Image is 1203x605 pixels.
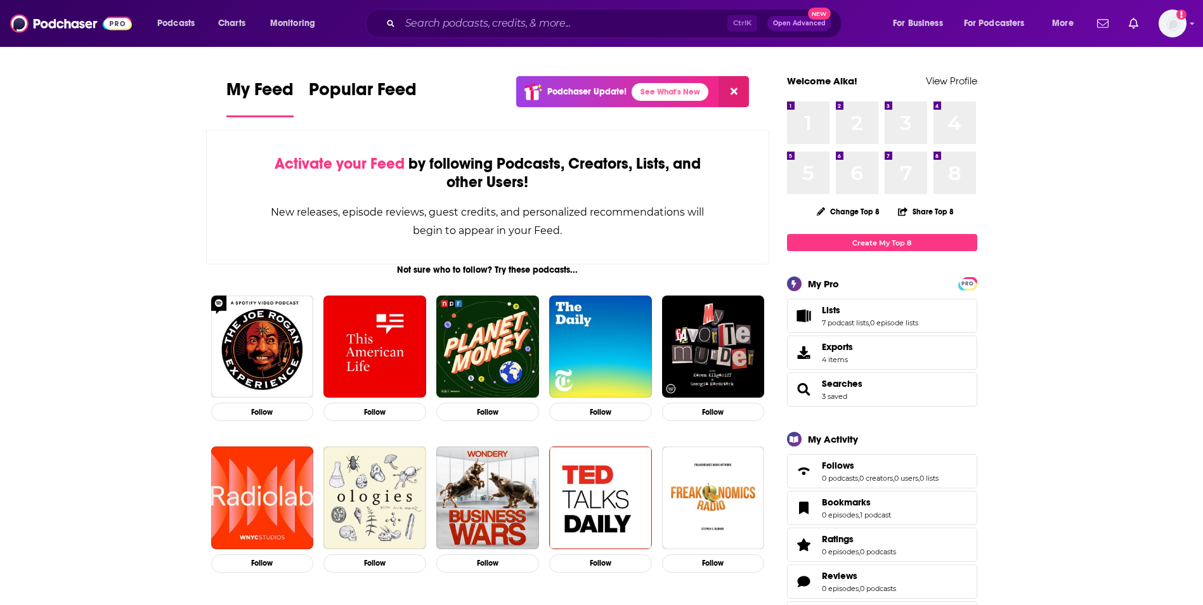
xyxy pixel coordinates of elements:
span: Ratings [822,533,854,545]
button: open menu [884,13,959,34]
div: New releases, episode reviews, guest credits, and personalized recommendations will begin to appe... [270,203,706,240]
a: 0 podcasts [822,474,858,483]
a: Ratings [791,536,817,554]
img: Podchaser - Follow, Share and Rate Podcasts [10,11,132,36]
span: Reviews [822,570,857,582]
a: Exports [787,335,977,370]
a: Reviews [791,573,817,590]
button: Share Top 8 [897,199,954,224]
img: This American Life [323,296,426,398]
a: Charts [210,13,253,34]
button: open menu [261,13,332,34]
a: Show notifications dropdown [1092,13,1114,34]
button: Follow [549,403,652,421]
img: My Favorite Murder with Karen Kilgariff and Georgia Hardstark [662,296,765,398]
span: Open Advanced [773,20,826,27]
a: Lists [791,307,817,325]
span: Popular Feed [309,79,417,108]
span: PRO [960,279,975,289]
img: The Joe Rogan Experience [211,296,314,398]
span: New [808,8,831,20]
input: Search podcasts, credits, & more... [400,13,727,34]
button: open menu [1043,13,1089,34]
a: 1 podcast [860,511,891,519]
a: Searches [822,378,862,389]
span: More [1052,15,1074,32]
a: Follows [822,460,939,471]
button: Follow [211,403,314,421]
span: Logged in as AlkaNara [1159,10,1187,37]
span: , [893,474,894,483]
button: Follow [436,403,539,421]
span: Ratings [787,528,977,562]
span: Follows [822,460,854,471]
span: Ctrl K [727,15,757,32]
span: , [859,547,860,556]
img: Planet Money [436,296,539,398]
span: Exports [791,344,817,361]
a: 0 lists [920,474,939,483]
button: Follow [549,554,652,573]
span: Podcasts [157,15,195,32]
div: Search podcasts, credits, & more... [377,9,854,38]
a: 3 saved [822,392,847,401]
img: Freakonomics Radio [662,446,765,549]
span: My Feed [226,79,294,108]
span: , [869,318,870,327]
a: Bookmarks [791,499,817,517]
span: For Business [893,15,943,32]
a: Ologies with Alie Ward [323,446,426,549]
span: Monitoring [270,15,315,32]
button: Follow [323,403,426,421]
span: Bookmarks [787,491,977,525]
a: View Profile [926,75,977,87]
a: 0 users [894,474,918,483]
a: See What's New [632,83,708,101]
span: , [859,511,860,519]
img: Business Wars [436,446,539,549]
p: Podchaser Update! [547,86,627,97]
span: , [859,584,860,593]
span: , [858,474,859,483]
a: 0 episodes [822,584,859,593]
a: Reviews [822,570,896,582]
span: For Podcasters [964,15,1025,32]
button: open menu [956,13,1043,34]
span: Bookmarks [822,497,871,508]
a: 0 episode lists [870,318,918,327]
a: Create My Top 8 [787,234,977,251]
button: Follow [211,554,314,573]
span: Exports [822,341,853,353]
a: My Feed [226,79,294,117]
img: Radiolab [211,446,314,549]
button: Show profile menu [1159,10,1187,37]
button: Open AdvancedNew [767,16,831,31]
img: The Daily [549,296,652,398]
a: Popular Feed [309,79,417,117]
div: Not sure who to follow? Try these podcasts... [206,264,770,275]
button: Follow [323,554,426,573]
img: User Profile [1159,10,1187,37]
div: My Pro [808,278,839,290]
a: TED Talks Daily [549,446,652,549]
a: Ratings [822,533,896,545]
span: Reviews [787,564,977,599]
button: Follow [662,554,765,573]
a: Follows [791,462,817,480]
div: by following Podcasts, Creators, Lists, and other Users! [270,155,706,192]
span: Searches [787,372,977,407]
a: 0 episodes [822,511,859,519]
button: open menu [148,13,211,34]
span: Lists [822,304,840,316]
span: Lists [787,299,977,333]
button: Follow [662,403,765,421]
